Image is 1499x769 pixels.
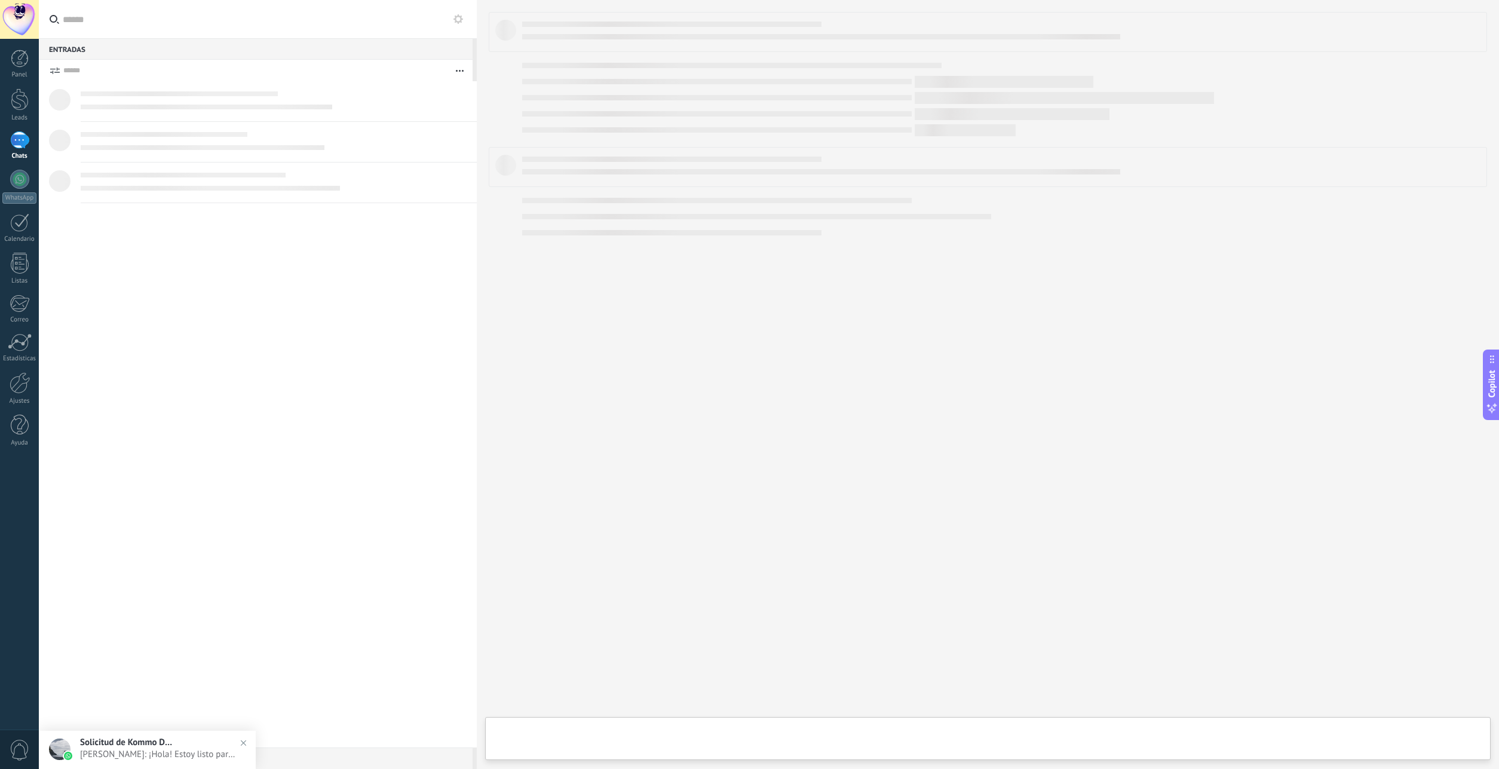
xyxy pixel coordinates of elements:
span: [PERSON_NAME]: ¡Hola! Estoy listo para probar WhatsApp en Kommo. Mi código de verificación es 53oYy1 [80,749,238,760]
img: close_notification.svg [235,734,252,752]
span: Solicitud de Kommo Demo [80,737,176,748]
span: Copilot [1486,370,1498,397]
div: Chats [2,152,37,160]
a: Solicitud de Kommo Demo[PERSON_NAME]: ¡Hola! Estoy listo para probar WhatsApp en Kommo. Mi código... [39,731,256,769]
div: Listas [2,277,37,285]
div: Menciones & Chats de equipo [39,747,473,769]
button: Más [447,60,473,81]
div: Leads [2,114,37,122]
div: Panel [2,71,37,79]
div: Ayuda [2,439,37,447]
img: waba.svg [64,752,72,760]
div: Calendario [2,235,37,243]
div: Correo [2,316,37,324]
div: Ajustes [2,397,37,405]
div: Entradas [39,38,473,60]
div: WhatsApp [2,192,36,204]
div: Estadísticas [2,355,37,363]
